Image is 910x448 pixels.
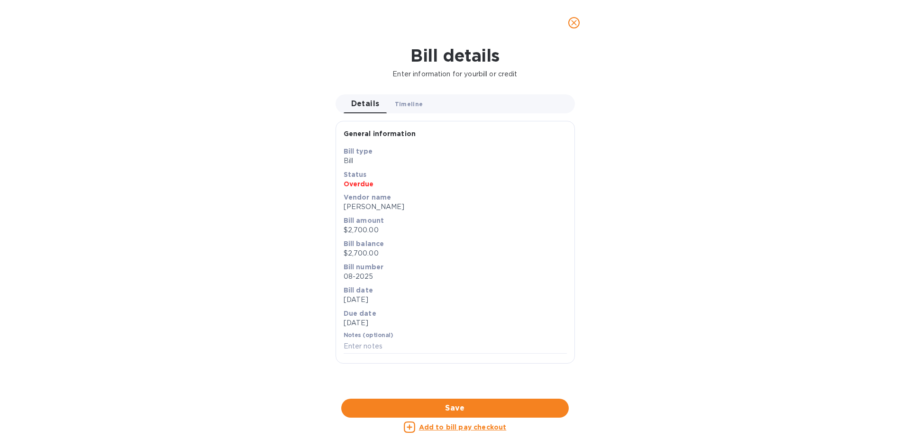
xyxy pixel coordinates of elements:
b: Bill number [344,263,384,271]
b: Bill date [344,286,373,294]
p: $2,700.00 [344,225,567,235]
input: Enter notes [344,339,567,354]
b: General information [344,130,416,137]
p: $2,700.00 [344,248,567,258]
h1: Bill details [8,46,902,65]
span: Save [349,402,561,414]
u: Add to bill pay checkout [419,423,507,431]
p: 08-2025 [344,272,567,282]
p: Overdue [344,179,567,189]
label: Notes (optional) [344,333,393,338]
b: Vendor name [344,193,391,201]
b: Bill type [344,147,373,155]
b: Due date [344,310,376,317]
p: [PERSON_NAME] [344,202,567,212]
button: close [563,11,585,34]
span: Timeline [395,99,423,109]
p: Enter information for your bill or credit [8,69,902,79]
b: Bill amount [344,217,384,224]
span: Details [351,97,380,110]
p: [DATE] [344,295,567,305]
b: Bill balance [344,240,384,247]
p: [DATE] [344,318,567,328]
p: Bill [344,156,567,166]
button: Save [341,399,569,418]
b: Status [344,171,367,178]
